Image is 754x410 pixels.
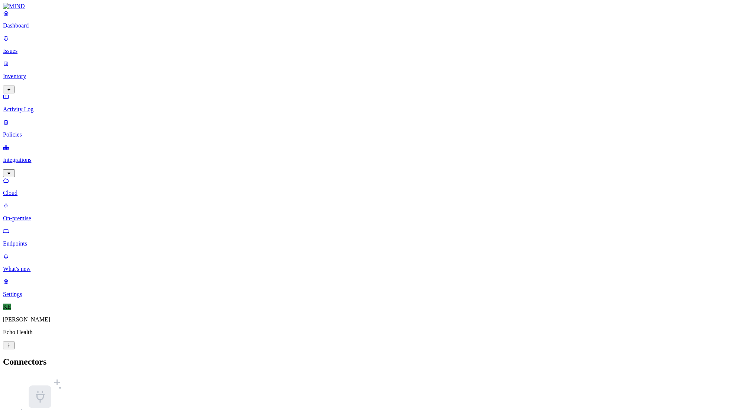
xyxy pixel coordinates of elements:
[3,48,751,54] p: Issues
[3,190,751,196] p: Cloud
[3,329,751,336] p: Echo Health
[3,228,751,247] a: Endpoints
[3,253,751,272] a: What's new
[3,119,751,138] a: Policies
[3,22,751,29] p: Dashboard
[3,144,751,176] a: Integrations
[3,93,751,113] a: Activity Log
[3,10,751,29] a: Dashboard
[3,60,751,92] a: Inventory
[3,316,751,323] p: [PERSON_NAME]
[3,177,751,196] a: Cloud
[3,240,751,247] p: Endpoints
[3,106,751,113] p: Activity Log
[3,278,751,298] a: Settings
[3,35,751,54] a: Issues
[3,304,11,310] span: KE
[3,157,751,163] p: Integrations
[3,73,751,80] p: Inventory
[3,357,751,367] h2: Connectors
[3,266,751,272] p: What's new
[3,202,751,222] a: On-premise
[3,3,25,10] img: MIND
[3,131,751,138] p: Policies
[3,215,751,222] p: On-premise
[3,3,751,10] a: MIND
[3,291,751,298] p: Settings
